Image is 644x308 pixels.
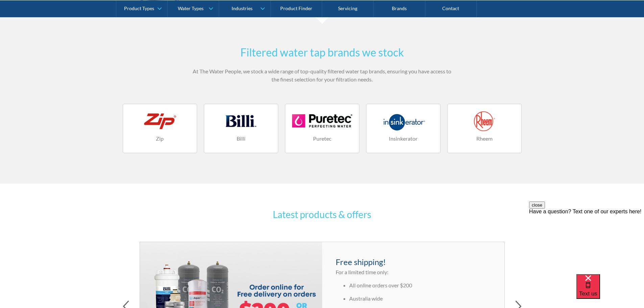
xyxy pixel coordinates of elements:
[123,104,197,153] a: Zip
[190,44,454,61] h2: Filtered water tap brands we stock
[576,274,644,308] iframe: podium webchat widget bubble
[178,5,204,11] div: Water Types
[285,104,359,153] a: Puretec
[211,135,271,143] h4: Billi
[447,104,522,153] a: Rheem
[529,202,644,283] iframe: podium webchat widget prompt
[366,104,440,153] a: Insinkerator
[454,135,515,143] h4: Rheem
[204,104,278,153] a: Billi
[373,135,433,143] h4: Insinkerator
[292,135,352,143] h4: Puretec
[336,256,491,268] h4: Free shipping!
[336,268,491,276] p: For a limited time only:
[130,135,190,143] h4: Zip
[190,67,454,84] p: At The Water People, we stock a wide range of top-quality filtered water tap brands, ensuring you...
[349,281,491,289] li: All online orders over $200
[124,5,154,11] div: Product Types
[232,5,253,11] div: Industries
[190,207,454,221] h3: Latest products & offers
[349,294,491,303] li: Australia wide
